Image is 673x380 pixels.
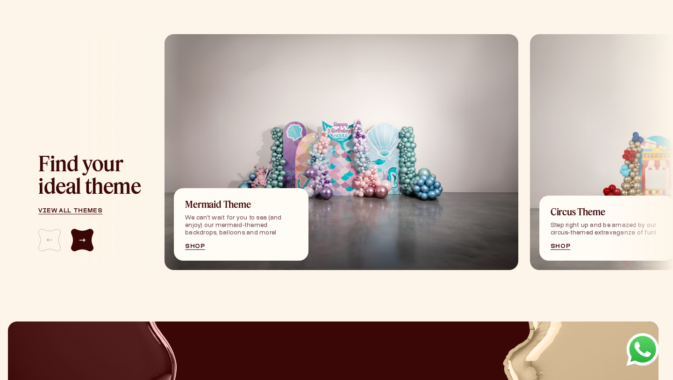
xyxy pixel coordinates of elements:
h6: Mermaid Theme [185,199,297,209]
div: Step right up and be amazed by our circus-themed extravaganza of fun! [551,222,663,237]
a: view all themes [38,208,144,214]
h3: Find your ideal theme [38,152,144,197]
div: 1 / 5 [165,34,518,270]
a: Shop [185,244,297,249]
h6: Circus Theme [551,207,663,216]
a: Shop [551,244,663,249]
div: Next slide [71,229,93,251]
div: We can't wait for you to sea (and enjoy) our mermaid-themed backdrops, balloons and more! [185,214,297,237]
